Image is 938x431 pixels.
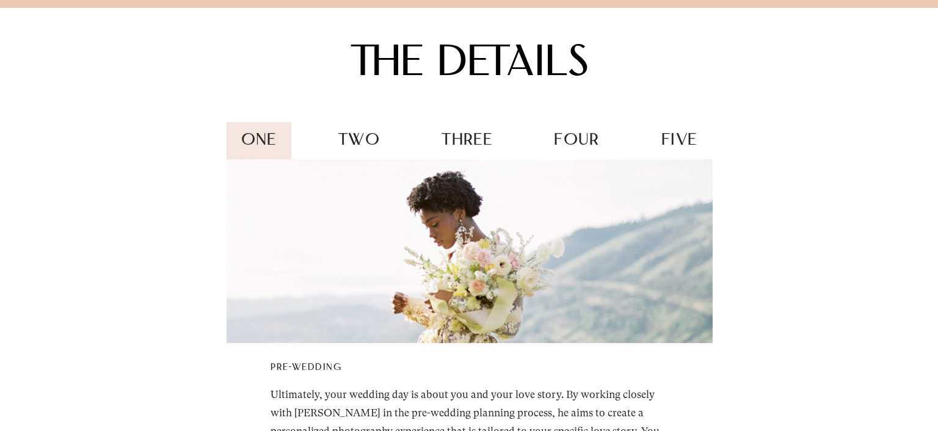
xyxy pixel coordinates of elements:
[338,132,380,149] span: two
[351,43,589,87] span: the details
[661,132,697,149] span: five
[271,361,669,375] h4: Pre-wedding
[227,159,713,343] img: Fine Art Wedding Photographer Hood River Oregon Dress Emily Riggs
[554,132,600,149] span: four
[442,132,492,149] span: three
[241,132,277,149] span: one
